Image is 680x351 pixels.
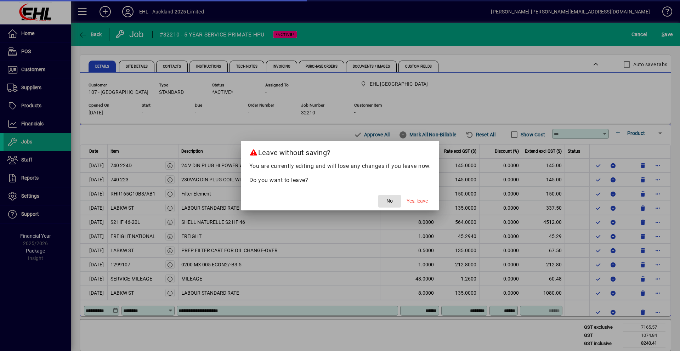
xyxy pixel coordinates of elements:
h2: Leave without saving? [241,141,440,162]
button: Yes, leave [404,195,431,208]
span: No [386,197,393,205]
button: No [378,195,401,208]
p: Do you want to leave? [249,176,431,185]
p: You are currently editing and will lose any changes if you leave now. [249,162,431,170]
span: Yes, leave [407,197,428,205]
